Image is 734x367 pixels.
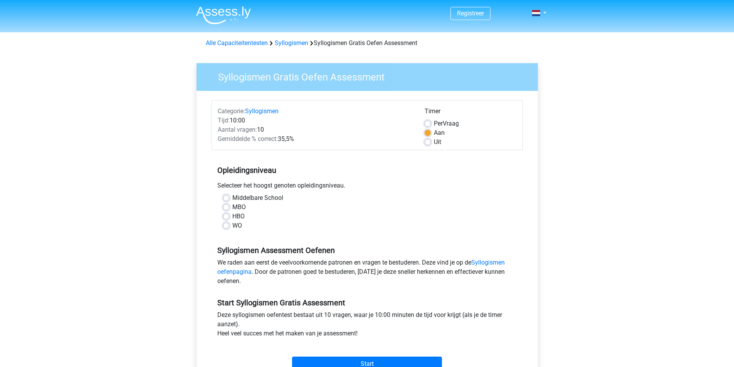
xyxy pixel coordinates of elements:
[425,107,517,119] div: Timer
[434,119,459,128] label: Vraag
[196,6,251,24] img: Assessly
[434,128,445,137] label: Aan
[217,246,517,255] h5: Syllogismen Assessment Oefenen
[218,107,245,115] span: Categorie:
[232,193,283,203] label: Middelbare School
[232,203,246,212] label: MBO
[212,134,419,144] div: 35,5%
[212,181,523,193] div: Selecteer het hoogst genoten opleidingsniveau.
[434,137,441,147] label: Uit
[212,258,523,289] div: We raden aan eerst de veelvoorkomende patronen en vragen te bestuderen. Deze vind je op de . Door...
[217,298,517,307] h5: Start Syllogismen Gratis Assessment
[218,126,257,133] span: Aantal vragen:
[232,221,242,230] label: WO
[275,39,308,47] a: Syllogismen
[212,310,523,341] div: Deze syllogismen oefentest bestaat uit 10 vragen, waar je 10:00 minuten de tijd voor krijgt (als ...
[217,163,517,178] h5: Opleidingsniveau
[212,125,419,134] div: 10
[457,10,484,17] a: Registreer
[212,116,419,125] div: 10:00
[218,135,278,142] span: Gemiddelde % correct:
[218,117,230,124] span: Tijd:
[434,120,443,127] span: Per
[206,39,268,47] a: Alle Capaciteitentesten
[209,68,532,83] h3: Syllogismen Gratis Oefen Assessment
[203,39,532,48] div: Syllogismen Gratis Oefen Assessment
[245,107,279,115] a: Syllogismen
[232,212,245,221] label: HBO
